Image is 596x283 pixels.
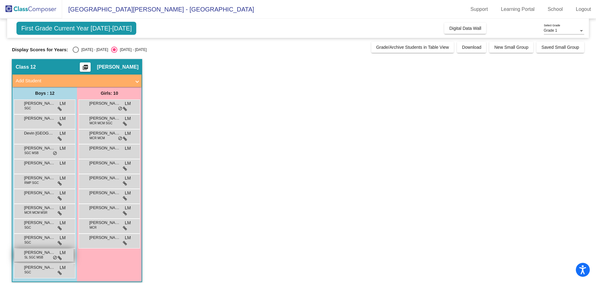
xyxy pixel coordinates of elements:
[489,42,533,53] button: New Small Group
[60,205,65,211] span: LM
[466,4,493,14] a: Support
[89,190,120,196] span: [PERSON_NAME]
[60,145,65,152] span: LM
[24,145,55,151] span: [PERSON_NAME]
[24,205,55,211] span: [PERSON_NAME]
[60,235,65,241] span: LM
[89,175,120,181] span: [PERSON_NAME]
[24,210,47,215] span: MCR MCM MSR
[89,145,120,151] span: [PERSON_NAME]
[541,45,579,50] span: Saved Small Group
[62,4,254,14] span: [GEOGRAPHIC_DATA][PERSON_NAME] - [GEOGRAPHIC_DATA]
[89,160,120,166] span: [PERSON_NAME]
[12,47,68,52] span: Display Scores for Years:
[89,235,120,241] span: [PERSON_NAME]
[24,220,55,226] span: [PERSON_NAME]
[125,235,131,241] span: LM
[24,175,55,181] span: [PERSON_NAME]
[82,64,89,73] mat-icon: picture_as_pdf
[73,47,147,53] mat-radio-group: Select an option
[24,106,31,111] span: SGC
[60,130,65,137] span: LM
[462,45,481,50] span: Download
[125,115,131,122] span: LM
[24,180,39,185] span: RMP SGC
[571,4,596,14] a: Logout
[125,130,131,137] span: LM
[24,249,55,256] span: [PERSON_NAME]
[543,4,568,14] a: School
[24,225,31,230] span: SGC
[24,130,55,136] span: Devin [GEOGRAPHIC_DATA]
[24,240,31,245] span: SGC
[536,42,584,53] button: Saved Small Group
[89,121,112,126] span: MCR MCM SGC
[16,22,136,35] span: First Grade Current Year [DATE]-[DATE]
[24,100,55,107] span: [PERSON_NAME]
[53,151,57,156] span: do_not_disturb_alt
[79,47,108,52] div: [DATE] - [DATE]
[16,77,131,84] mat-panel-title: Add Student
[60,190,65,196] span: LM
[376,45,449,50] span: Grade/Archive Students in Table View
[125,100,131,107] span: LM
[496,4,540,14] a: Learning Portal
[16,64,36,70] span: Class 12
[24,235,55,241] span: [PERSON_NAME]
[457,42,486,53] button: Download
[60,175,65,181] span: LM
[118,106,122,111] span: do_not_disturb_alt
[89,220,120,226] span: [PERSON_NAME][GEOGRAPHIC_DATA]
[12,87,77,99] div: Boys : 12
[80,62,91,72] button: Print Students Details
[125,205,131,211] span: LM
[77,87,142,99] div: Girls: 10
[125,160,131,167] span: LM
[89,130,120,136] span: [PERSON_NAME]
[24,264,55,271] span: [PERSON_NAME]
[125,145,131,152] span: LM
[371,42,454,53] button: Grade/Archive Students in Table View
[544,28,557,33] span: Grade 1
[24,190,55,196] span: [PERSON_NAME]
[24,115,55,121] span: [PERSON_NAME]
[24,270,31,275] span: SGC
[12,75,142,87] mat-expansion-panel-header: Add Student
[494,45,528,50] span: New Small Group
[60,249,65,256] span: LM
[60,100,65,107] span: LM
[89,205,120,211] span: [PERSON_NAME]
[125,220,131,226] span: LM
[60,115,65,122] span: LM
[89,136,105,140] span: MCR MCM
[89,100,120,107] span: [PERSON_NAME]
[117,47,147,52] div: [DATE] - [DATE]
[53,255,57,260] span: do_not_disturb_alt
[24,151,38,155] span: SGC MSB
[449,26,481,31] span: Digital Data Wall
[24,160,55,166] span: [PERSON_NAME] La [PERSON_NAME]
[89,115,120,121] span: [PERSON_NAME]
[60,160,65,167] span: LM
[125,190,131,196] span: LM
[24,255,43,260] span: SL SGC MSB
[60,264,65,271] span: LM
[125,175,131,181] span: LM
[118,136,122,141] span: do_not_disturb_alt
[60,220,65,226] span: LM
[444,23,486,34] button: Digital Data Wall
[89,225,97,230] span: MCR
[97,64,138,70] span: [PERSON_NAME]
